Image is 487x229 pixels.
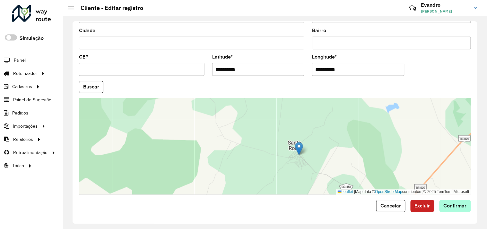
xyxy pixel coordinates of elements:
a: OpenStreetMap [375,190,403,194]
label: Latitude [212,53,233,61]
label: Bairro [312,27,326,34]
span: Tático [12,162,24,169]
span: Importações [13,123,38,130]
button: Cancelar [376,200,405,212]
img: Marker [295,142,303,155]
h3: Evandro [421,2,469,8]
span: Roteirizador [13,70,37,77]
span: Painel de Sugestão [13,96,51,103]
label: Simulação [20,34,44,42]
span: Cadastros [12,83,32,90]
label: CEP [79,53,89,61]
span: Excluir [415,203,430,209]
span: Pedidos [12,110,28,116]
label: Cidade [79,27,95,34]
span: Cancelar [380,203,401,209]
span: Painel [14,57,26,64]
span: | [354,190,355,194]
label: Longitude [312,53,337,61]
h2: Cliente - Editar registro [74,5,143,12]
a: Leaflet [338,190,353,194]
span: Confirmar [444,203,467,209]
div: Map data © contributors,© 2025 TomTom, Microsoft [336,189,471,195]
a: Contato Rápido [406,1,420,15]
span: Retroalimentação [13,149,48,156]
span: Relatórios [13,136,33,143]
button: Confirmar [439,200,471,212]
span: [PERSON_NAME] [421,8,469,14]
button: Buscar [79,81,103,93]
button: Excluir [411,200,434,212]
